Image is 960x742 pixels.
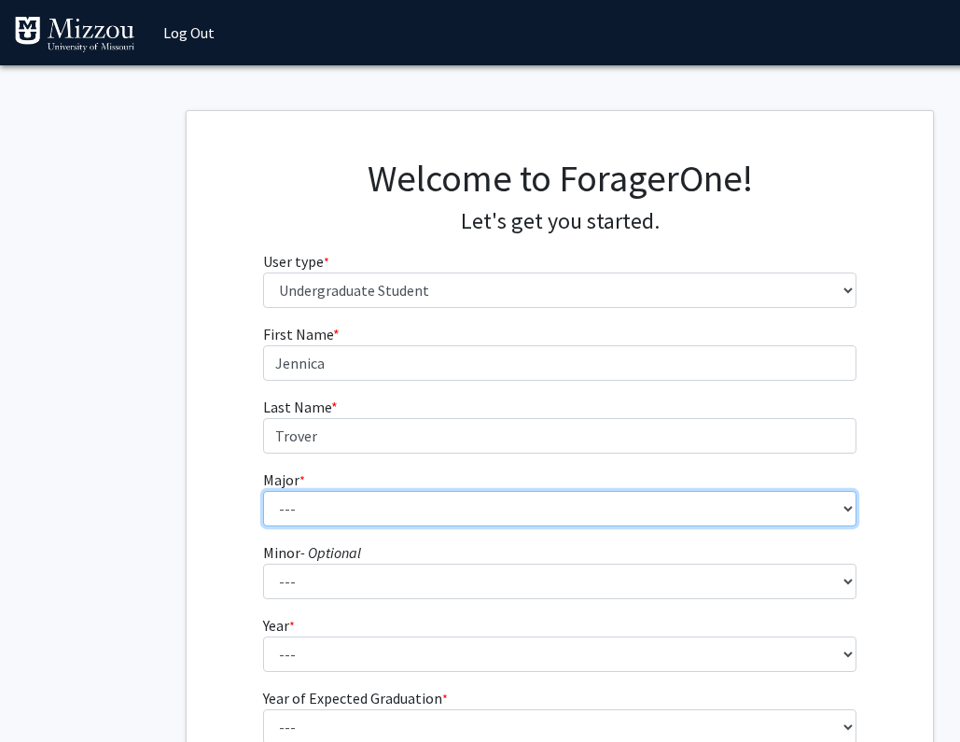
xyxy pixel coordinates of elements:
[14,16,135,53] img: University of Missouri Logo
[263,398,331,416] span: Last Name
[263,614,295,637] label: Year
[263,250,329,273] label: User type
[263,541,361,564] label: Minor
[263,208,857,235] h4: Let's get you started.
[263,325,333,343] span: First Name
[300,543,361,562] i: - Optional
[14,658,79,728] iframe: Chat
[263,469,305,491] label: Major
[263,156,857,201] h1: Welcome to ForagerOne!
[263,687,448,709] label: Year of Expected Graduation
